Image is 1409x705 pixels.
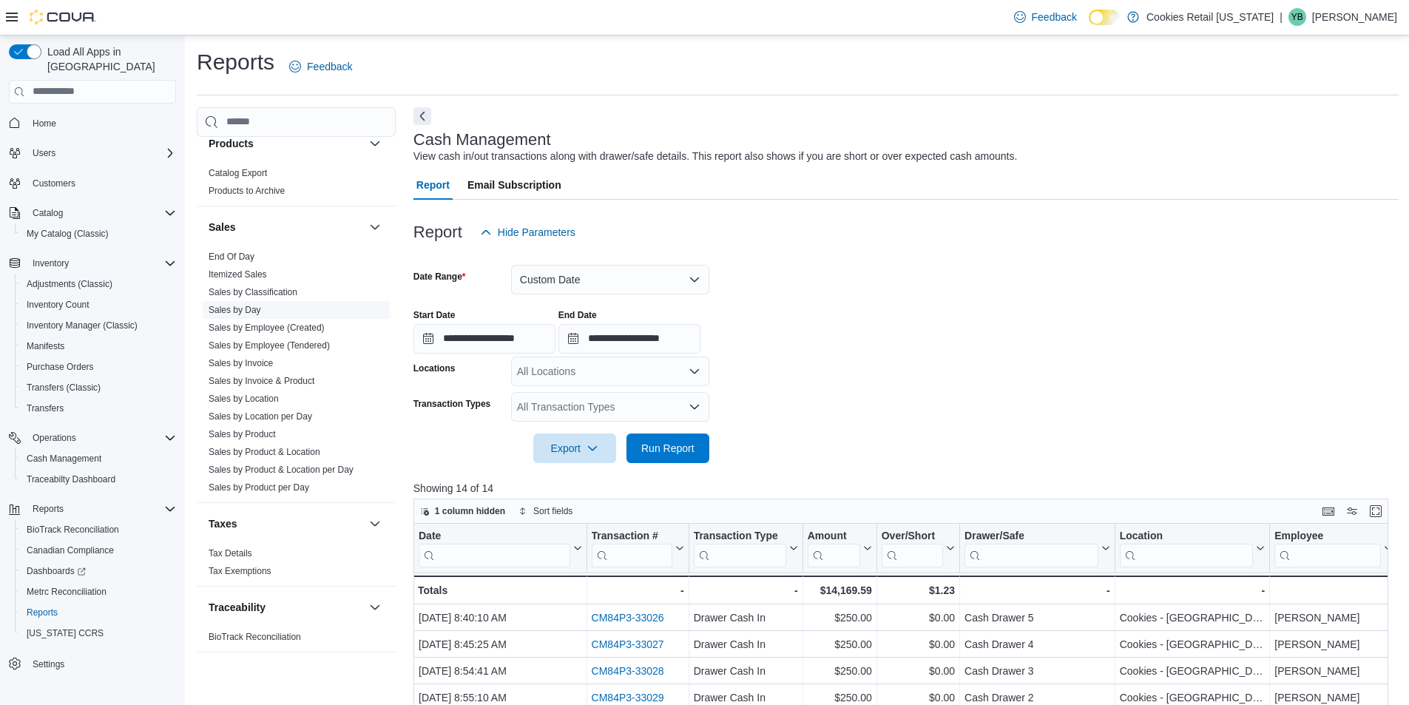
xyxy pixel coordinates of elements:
[27,524,119,536] span: BioTrack Reconciliation
[21,337,70,355] a: Manifests
[3,143,182,163] button: Users
[808,581,872,599] div: $14,169.59
[27,473,115,485] span: Traceabilty Dashboard
[197,47,274,77] h1: Reports
[27,500,176,518] span: Reports
[533,505,572,517] span: Sort fields
[33,178,75,189] span: Customers
[209,394,279,404] a: Sales by Location
[27,402,64,414] span: Transfers
[413,324,555,354] input: Press the down key to open a popover containing a calendar.
[964,529,1098,543] div: Drawer/Safe
[3,203,182,223] button: Catalog
[1119,581,1265,599] div: -
[209,304,261,316] span: Sales by Day
[15,623,182,644] button: [US_STATE] CCRS
[15,223,182,244] button: My Catalog (Classic)
[15,398,182,419] button: Transfers
[209,516,363,531] button: Taxes
[209,357,273,369] span: Sales by Invoice
[27,361,94,373] span: Purchase Orders
[307,59,352,74] span: Feedback
[413,107,431,125] button: Next
[27,544,114,556] span: Canadian Compliance
[15,357,182,377] button: Purchase Orders
[21,399,176,417] span: Transfers
[27,174,176,192] span: Customers
[1089,10,1120,25] input: Dark Mode
[21,225,115,243] a: My Catalog (Classic)
[209,631,301,643] span: BioTrack Reconciliation
[419,529,582,567] button: Date
[21,296,176,314] span: Inventory Count
[209,411,312,422] a: Sales by Location per Day
[27,254,75,272] button: Inventory
[209,136,254,151] h3: Products
[964,635,1110,653] div: Cash Drawer 4
[209,340,330,351] span: Sales by Employee (Tendered)
[209,375,314,387] span: Sales by Invoice & Product
[21,275,118,293] a: Adjustments (Classic)
[591,581,683,599] div: -
[209,252,254,262] a: End Of Day
[1343,502,1361,520] button: Display options
[882,635,955,653] div: $0.00
[626,434,709,463] button: Run Report
[209,547,252,559] span: Tax Details
[808,662,872,680] div: $250.00
[197,248,396,502] div: Sales
[21,379,107,397] a: Transfers (Classic)
[693,529,797,567] button: Transaction Type
[27,204,69,222] button: Catalog
[693,581,797,599] div: -
[27,114,176,132] span: Home
[1274,609,1393,627] div: [PERSON_NAME]
[1274,581,1393,599] div: -
[27,627,104,639] span: [US_STATE] CCRS
[21,317,143,334] a: Inventory Manager (Classic)
[27,204,176,222] span: Catalog
[27,278,112,290] span: Adjustments (Classic)
[591,529,672,543] div: Transaction #
[1288,8,1306,26] div: Yaretzi Bustamante
[209,482,309,493] a: Sales by Product per Day
[413,362,456,374] label: Locations
[209,340,330,351] a: Sales by Employee (Tendered)
[435,505,505,517] span: 1 column hidden
[27,320,138,331] span: Inventory Manager (Classic)
[27,254,176,272] span: Inventory
[366,515,384,533] button: Taxes
[15,448,182,469] button: Cash Management
[964,662,1110,680] div: Cash Drawer 3
[882,662,955,680] div: $0.00
[964,581,1110,599] div: -
[474,217,581,247] button: Hide Parameters
[209,465,354,475] a: Sales by Product & Location per Day
[1146,8,1274,26] p: Cookies Retail [US_STATE]
[808,529,872,567] button: Amount
[3,172,182,194] button: Customers
[209,323,325,333] a: Sales by Employee (Created)
[542,434,607,463] span: Export
[21,450,176,468] span: Cash Management
[27,500,70,518] button: Reports
[27,453,101,465] span: Cash Management
[467,170,561,200] span: Email Subscription
[15,602,182,623] button: Reports
[15,581,182,602] button: Metrc Reconciliation
[197,544,396,586] div: Taxes
[533,434,616,463] button: Export
[209,358,273,368] a: Sales by Invoice
[413,398,490,410] label: Transaction Types
[1280,8,1283,26] p: |
[419,635,582,653] div: [DATE] 8:45:25 AM
[209,186,285,196] a: Products to Archive
[21,604,64,621] a: Reports
[21,624,109,642] a: [US_STATE] CCRS
[209,220,236,235] h3: Sales
[21,521,176,539] span: BioTrack Reconciliation
[33,432,76,444] span: Operations
[3,499,182,519] button: Reports
[413,149,1018,164] div: View cash in/out transactions along with drawer/safe details. This report also shows if you are s...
